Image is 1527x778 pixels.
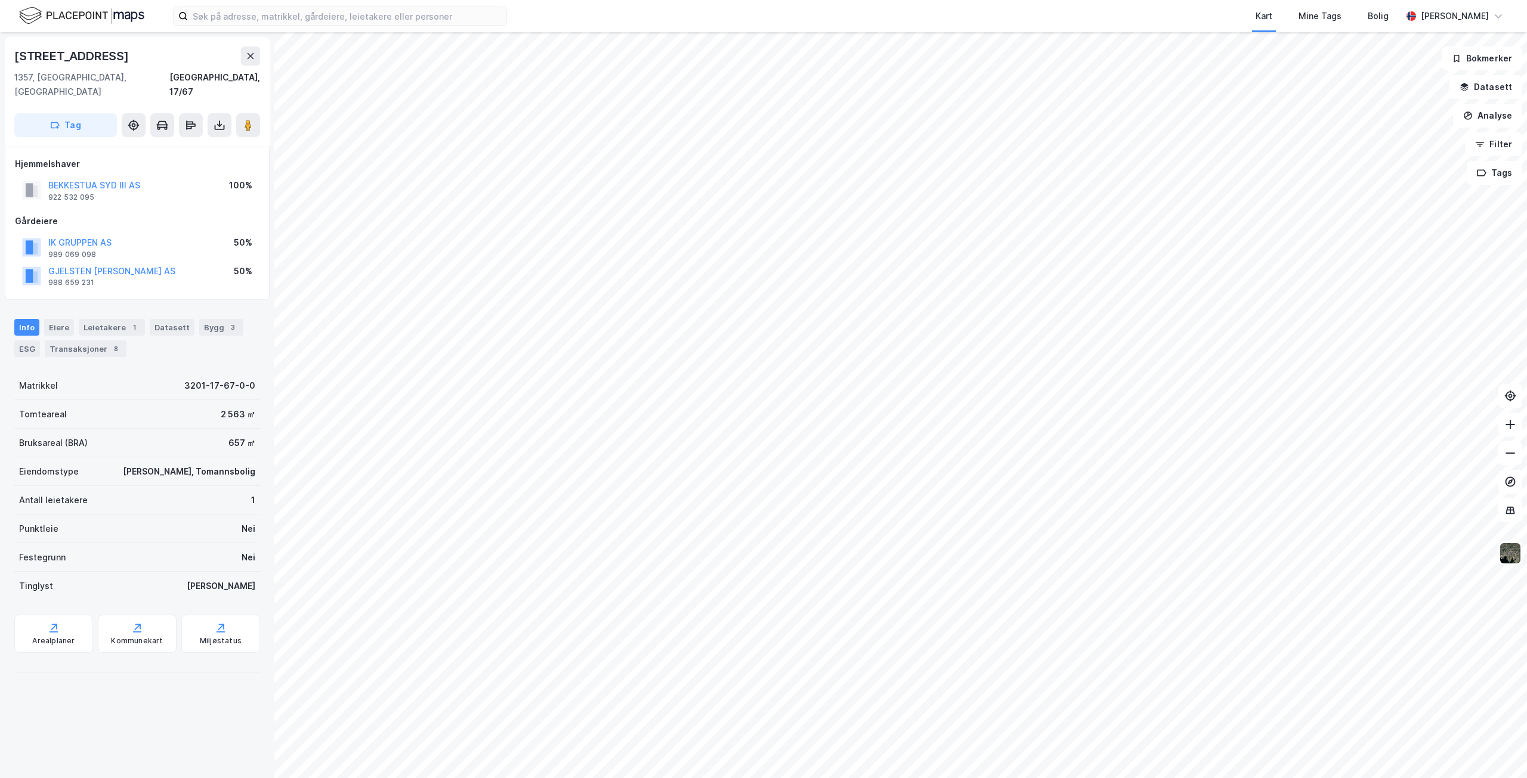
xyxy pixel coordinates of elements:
[14,340,40,357] div: ESG
[14,70,169,99] div: 1357, [GEOGRAPHIC_DATA], [GEOGRAPHIC_DATA]
[19,522,58,536] div: Punktleie
[128,321,140,333] div: 1
[14,319,39,336] div: Info
[19,464,79,479] div: Eiendomstype
[251,493,255,507] div: 1
[1467,161,1522,185] button: Tags
[19,436,88,450] div: Bruksareal (BRA)
[200,636,242,646] div: Miljøstatus
[1256,9,1272,23] div: Kart
[48,193,94,202] div: 922 532 095
[242,550,255,565] div: Nei
[123,464,255,479] div: [PERSON_NAME], Tomannsbolig
[242,522,255,536] div: Nei
[150,319,194,336] div: Datasett
[19,379,58,393] div: Matrikkel
[234,235,252,250] div: 50%
[1449,75,1522,99] button: Datasett
[79,319,145,336] div: Leietakere
[111,636,163,646] div: Kommunekart
[221,407,255,421] div: 2 563 ㎡
[1299,9,1341,23] div: Mine Tags
[48,278,94,287] div: 988 659 231
[15,214,259,228] div: Gårdeiere
[169,70,260,99] div: [GEOGRAPHIC_DATA], 17/67
[1442,47,1522,70] button: Bokmerker
[1421,9,1489,23] div: [PERSON_NAME]
[14,113,117,137] button: Tag
[187,579,255,593] div: [PERSON_NAME]
[228,436,255,450] div: 657 ㎡
[15,157,259,171] div: Hjemmelshaver
[1465,132,1522,156] button: Filter
[44,319,74,336] div: Eiere
[19,550,66,565] div: Festegrunn
[1453,104,1522,128] button: Analyse
[1467,721,1527,778] div: Kontrollprogram for chat
[19,493,88,507] div: Antall leietakere
[234,264,252,278] div: 50%
[32,636,75,646] div: Arealplaner
[229,178,252,193] div: 100%
[188,7,506,25] input: Søk på adresse, matrikkel, gårdeiere, leietakere eller personer
[1467,721,1527,778] iframe: Chat Widget
[48,250,96,259] div: 989 069 098
[19,407,67,421] div: Tomteareal
[14,47,131,66] div: [STREET_ADDRESS]
[19,579,53,593] div: Tinglyst
[184,379,255,393] div: 3201-17-67-0-0
[1499,542,1522,565] img: 9k=
[227,321,239,333] div: 3
[45,340,126,357] div: Transaksjoner
[19,5,144,26] img: logo.f888ab2527a4732fd821a326f86c7f29.svg
[199,319,243,336] div: Bygg
[1368,9,1389,23] div: Bolig
[110,343,122,355] div: 8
